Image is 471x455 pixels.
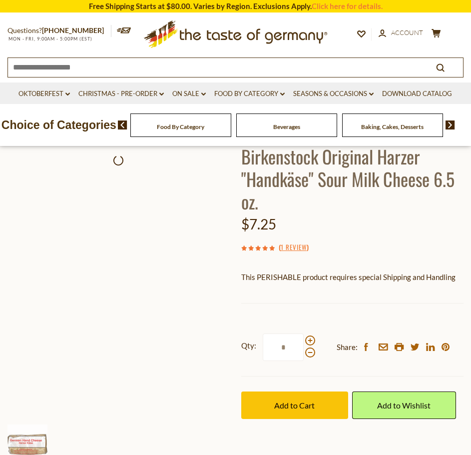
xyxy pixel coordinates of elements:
span: MON - FRI, 9:00AM - 5:00PM (EST) [7,36,92,41]
li: We will ship this product in heat-protective packaging and ice. [251,291,464,303]
a: Food By Category [157,123,204,130]
a: On Sale [172,88,206,99]
button: Add to Cart [241,391,348,419]
a: 1 Review [281,242,307,253]
input: Qty: [263,333,304,361]
a: Beverages [273,123,300,130]
a: Seasons & Occasions [293,88,374,99]
p: Questions? [7,24,111,37]
a: Christmas - PRE-ORDER [78,88,164,99]
span: $7.25 [241,215,276,232]
a: Food By Category [214,88,285,99]
a: Click here for details. [312,1,383,10]
strong: Qty: [241,339,256,352]
h1: Birkenstock Original Harzer "Handkäse" Sour Milk Cheese 6.5 oz. [241,145,464,212]
a: Account [379,27,423,38]
a: Download Catalog [382,88,452,99]
a: [PHONE_NUMBER] [42,26,104,34]
a: Baking, Cakes, Desserts [361,123,424,130]
a: Add to Wishlist [352,391,457,419]
span: Account [391,28,423,36]
p: This PERISHABLE product requires special Shipping and Handling [241,271,464,283]
a: Oktoberfest [18,88,70,99]
img: next arrow [446,120,455,129]
span: Add to Cart [274,400,315,410]
span: Share: [337,341,358,353]
span: ( ) [279,242,309,252]
img: previous arrow [118,120,127,129]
